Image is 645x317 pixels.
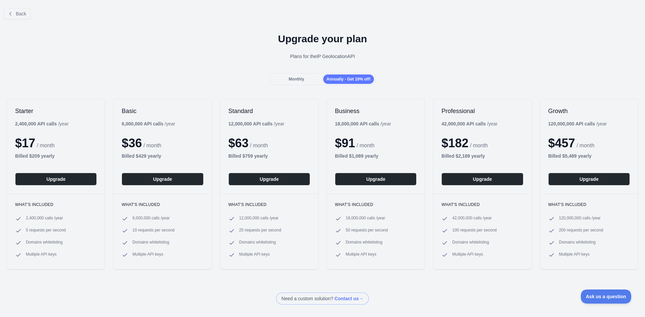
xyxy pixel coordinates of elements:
[228,120,285,127] div: / year
[335,121,379,126] b: 18,000,000 API calls
[335,136,355,150] span: $ 91
[441,136,468,150] span: $ 182
[581,289,632,304] iframe: Toggle Customer Support
[441,107,523,115] h2: Professional
[228,121,273,126] b: 12,000,000 API calls
[441,120,498,127] div: / year
[335,107,417,115] h2: Business
[335,120,391,127] div: / year
[441,121,486,126] b: 42,000,000 API calls
[228,107,310,115] h2: Standard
